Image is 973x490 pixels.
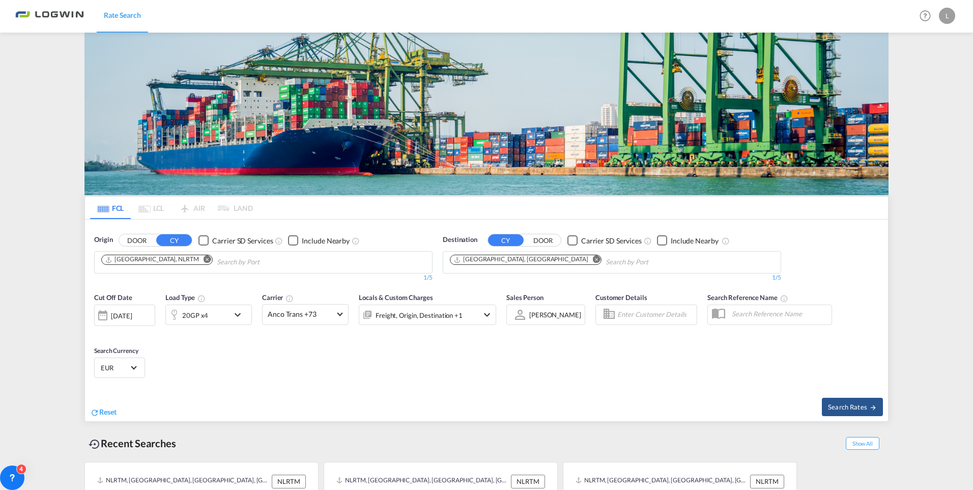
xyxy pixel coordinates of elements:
span: Destination [443,235,477,245]
md-icon: icon-information-outline [197,294,206,303]
input: Chips input. [217,254,313,270]
div: Freight Origin Destination Factory Stuffingicon-chevron-down [359,305,496,325]
md-icon: Unchecked: Ignores neighbouring ports when fetching rates.Checked : Includes neighbouring ports w... [352,237,360,245]
div: Include Nearby [302,236,350,246]
div: NLRTM, Rotterdam, Netherlands, Western Europe, Europe [97,475,269,488]
img: bild-fuer-ratentool.png [84,33,889,195]
md-chips-wrap: Chips container. Use arrow keys to select chips. [448,252,706,270]
md-icon: icon-chevron-down [232,309,249,321]
span: Customer Details [595,293,647,302]
input: Search Reference Name [727,306,832,321]
div: NLRTM [750,475,784,488]
span: EUR [101,363,129,372]
md-datepicker: Select [94,324,102,338]
md-icon: The selected Trucker/Carrierwill be displayed in the rate results If the rates are from another f... [285,294,294,303]
md-icon: icon-chevron-down [481,309,493,321]
div: Press delete to remove this chip. [453,255,590,264]
div: NLRTM [272,475,306,488]
span: Anco Trans +73 [268,309,334,319]
span: Reset [99,407,117,416]
md-icon: icon-arrow-right [870,404,877,411]
md-icon: Unchecked: Ignores neighbouring ports when fetching rates.Checked : Includes neighbouring ports w... [722,237,730,245]
div: Carrier SD Services [581,236,642,246]
md-checkbox: Checkbox No Ink [198,235,273,246]
div: 1/5 [443,274,781,282]
md-icon: Unchecked: Search for CY (Container Yard) services for all selected carriers.Checked : Search for... [275,237,283,245]
md-icon: Your search will be saved by the below given name [780,294,788,303]
div: OriginDOOR CY Checkbox No InkUnchecked: Search for CY (Container Yard) services for all selected ... [85,220,888,421]
div: Help [917,7,939,25]
span: Cut Off Date [94,293,132,302]
div: L [939,8,955,24]
div: 1/5 [94,274,433,282]
span: Locals & Custom Charges [359,293,433,302]
span: Sales Person [506,293,543,302]
md-select: Sales Person: Luca Hopfner [528,307,582,322]
div: Rotterdam, NLRTM [105,255,199,264]
md-icon: Unchecked: Search for CY (Container Yard) services for all selected carriers.Checked : Search for... [644,237,652,245]
div: Include Nearby [671,236,719,246]
md-checkbox: Checkbox No Ink [657,235,719,246]
div: Freight Origin Destination Factory Stuffing [376,308,463,322]
input: Chips input. [606,254,702,270]
span: Search Reference Name [707,293,788,302]
span: Carrier [262,293,294,302]
div: [PERSON_NAME] [529,311,581,319]
span: Search Rates [828,403,877,411]
span: Help [917,7,934,24]
div: [DATE] [111,311,132,320]
md-chips-wrap: Chips container. Use arrow keys to select chips. [100,252,318,270]
span: Rate Search [104,11,141,19]
div: NLRTM, Rotterdam, Netherlands, Western Europe, Europe [576,475,748,488]
button: CY [156,234,192,246]
md-checkbox: Checkbox No Ink [288,235,350,246]
button: CY [488,234,524,246]
img: bc73a0e0d8c111efacd525e4c8ad7d32.png [15,5,84,28]
span: Search Currency [94,347,138,355]
md-icon: icon-backup-restore [89,438,101,450]
span: Origin [94,235,112,245]
md-tab-item: FCL [90,197,131,219]
md-pagination-wrapper: Use the left and right arrow keys to navigate between tabs [90,197,253,219]
md-select: Select Currency: € EUREuro [100,360,139,375]
span: Load Type [165,293,206,302]
div: [DATE] [94,305,155,326]
div: Shanghai, CNSHA [453,255,588,264]
button: Remove [197,255,212,265]
span: Show All [846,437,879,450]
div: icon-refreshReset [90,407,117,418]
button: Search Ratesicon-arrow-right [822,398,883,416]
button: Remove [586,255,601,265]
div: NLRTM, Rotterdam, Netherlands, Western Europe, Europe [336,475,508,488]
div: 20GP x4 [182,308,208,322]
div: NLRTM [511,475,545,488]
button: DOOR [119,235,155,247]
div: 20GP x4icon-chevron-down [165,305,252,325]
div: Recent Searches [84,432,180,455]
div: Carrier SD Services [212,236,273,246]
div: Press delete to remove this chip. [105,255,201,264]
md-checkbox: Checkbox No Ink [567,235,642,246]
input: Enter Customer Details [617,307,694,322]
md-icon: icon-refresh [90,408,99,417]
button: DOOR [525,235,561,247]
